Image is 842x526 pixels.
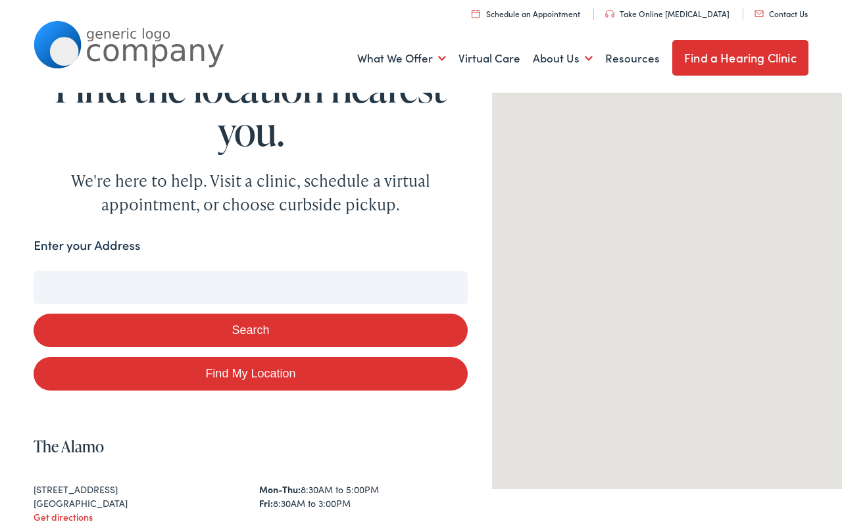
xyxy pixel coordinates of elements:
a: Resources [605,34,660,83]
a: The Alamo [34,435,104,457]
button: Search [34,314,467,347]
div: We're here to help. Visit a clinic, schedule a virtual appointment, or choose curbside pickup. [40,169,461,216]
div: [GEOGRAPHIC_DATA] [34,496,242,510]
a: Find My Location [34,357,467,391]
label: Enter your Address [34,236,140,255]
a: Find a Hearing Clinic [672,40,808,76]
img: utility icon [605,10,614,18]
a: Schedule an Appointment [472,8,580,19]
a: About Us [533,34,593,83]
div: [STREET_ADDRESS] [34,483,242,496]
a: What We Offer [357,34,446,83]
a: Take Online [MEDICAL_DATA] [605,8,730,19]
a: Virtual Care [458,34,520,83]
a: Contact Us [755,8,808,19]
h1: Find the location nearest you. [34,66,467,153]
strong: Mon-Thu: [259,483,301,496]
div: The Alamo [651,274,683,305]
input: Enter your address or zip code [34,271,467,304]
div: 8:30AM to 5:00PM 8:30AM to 3:00PM [259,483,468,510]
a: Get directions [34,510,93,523]
img: utility icon [472,9,480,18]
img: utility icon [755,11,764,17]
strong: Fri: [259,496,273,510]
